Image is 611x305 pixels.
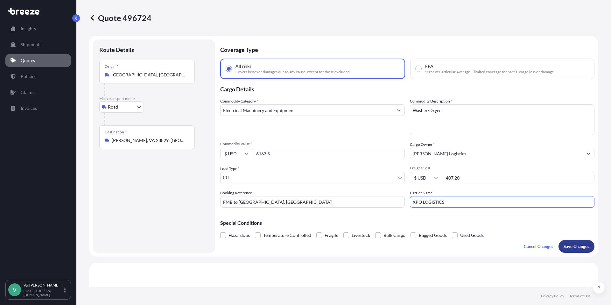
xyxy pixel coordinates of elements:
[235,63,251,69] span: All risks
[5,38,71,51] a: Shipments
[220,98,258,104] label: Commodity Category
[419,231,447,240] span: Bagged Goods
[524,243,553,250] p: Cancel Changes
[583,148,594,159] button: Show suggestions
[416,66,421,72] input: FPA"Free of Particular Average" - limited coverage for partial cargo loss or damage
[410,104,594,135] textarea: Washer/Dryer
[228,231,250,240] span: Hazardous
[5,102,71,115] a: Invoices
[21,57,35,64] p: Quotes
[21,73,36,80] p: Policies
[21,41,41,48] p: Shipments
[220,190,252,196] label: Booking Reference
[105,130,127,135] div: Destination
[112,137,187,144] input: Destination
[108,104,118,110] span: Road
[220,166,239,172] span: Load Type
[220,220,594,225] p: Special Conditions
[558,240,594,253] button: Save Changes
[24,283,63,288] p: Val [PERSON_NAME]
[89,13,151,23] p: Quote 496724
[5,86,71,99] a: Claims
[569,294,591,299] a: Terms of Use
[112,72,187,78] input: Origin
[5,70,71,83] a: Policies
[21,89,34,96] p: Claims
[460,231,484,240] span: Used Goods
[410,196,594,208] input: Enter name
[13,287,17,293] span: V
[541,294,564,299] a: Privacy Policy
[410,98,452,104] label: Commodity Description
[410,141,435,148] label: Cargo Owner
[99,101,144,113] button: Select transport
[519,240,558,253] button: Cancel Changes
[99,46,134,53] p: Route Details
[410,190,432,196] label: Carrier Name
[220,39,594,59] p: Coverage Type
[21,105,37,111] p: Invoices
[235,69,350,74] span: Covers losses or damages due to any cause, except for those excluded
[383,231,405,240] span: Bulk Cargo
[425,69,554,74] span: "Free of Particular Average" - limited coverage for partial cargo loss or damage
[221,104,393,116] input: Select a commodity type
[99,96,209,101] p: Main transport mode
[352,231,370,240] span: Livestock
[410,148,583,159] input: Full name
[410,166,594,171] span: Freight Cost
[252,148,405,159] input: Type amount
[442,172,594,183] input: Enter amount
[21,25,36,32] p: Insights
[220,79,594,98] p: Cargo Details
[564,243,589,250] p: Save Changes
[263,231,311,240] span: Temperature Controlled
[220,141,405,146] span: Commodity Value
[226,66,232,72] input: All risksCovers losses or damages due to any cause, except for those excluded
[223,174,230,181] span: LTL
[5,54,71,67] a: Quotes
[325,231,338,240] span: Fragile
[5,22,71,35] a: Insights
[220,172,405,183] button: LTL
[220,196,405,208] input: Your internal reference
[425,63,433,69] span: FPA
[393,104,404,116] button: Show suggestions
[24,289,63,297] p: [EMAIL_ADDRESS][DOMAIN_NAME]
[105,64,118,69] div: Origin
